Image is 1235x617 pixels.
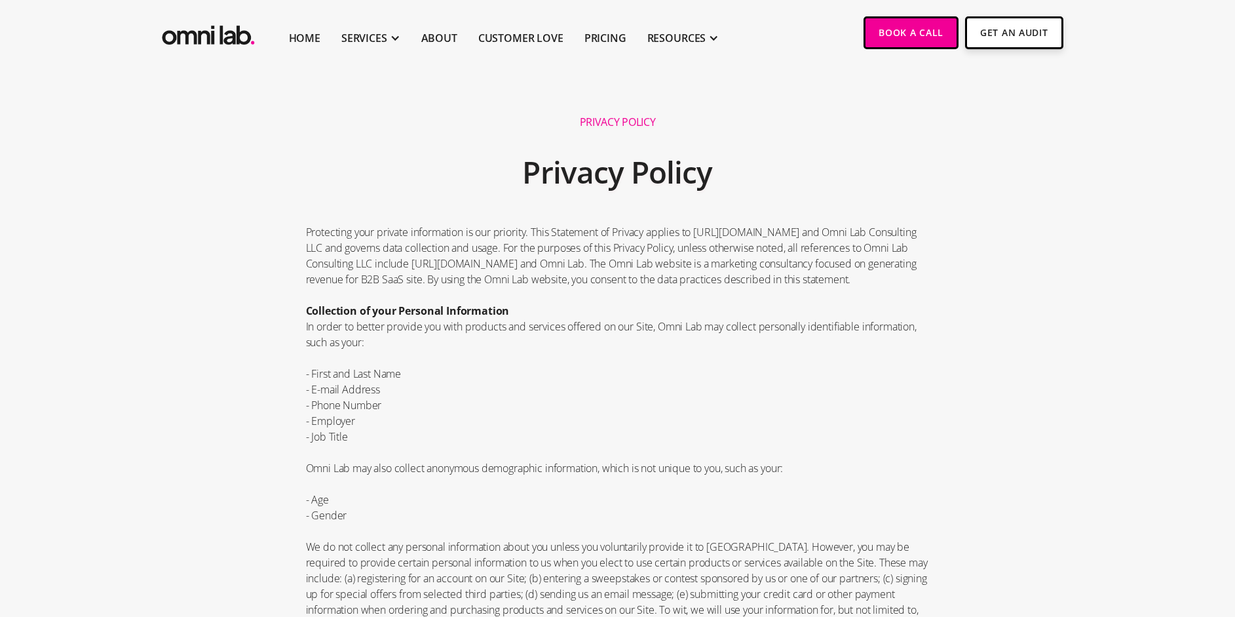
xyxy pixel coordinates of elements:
[584,30,626,46] a: Pricing
[306,224,930,287] p: Protecting your private information is our priority. This Statement of Privacy applies to [URL][D...
[306,429,930,445] p: - Job Title
[306,460,930,476] p: Omni Lab may also collect anonymous demographic information, which is not unique to you, such as ...
[306,366,930,382] p: - First and Last Name
[341,30,387,46] div: SERVICES
[306,319,930,350] p: In order to better provide you with products and services offered on our Site, Omni Lab may colle...
[306,492,930,508] p: - Age
[864,16,959,49] a: Book a Call
[306,413,930,429] p: - Employer
[306,397,930,413] p: - Phone Number
[306,508,930,523] p: - Gender
[522,146,712,199] h2: Privacy Policy
[999,465,1235,617] iframe: Chat Widget
[159,16,257,49] img: Omni Lab: B2B SaaS Demand Generation Agency
[289,30,320,46] a: Home
[421,30,457,46] a: About
[478,30,563,46] a: Customer Love
[580,115,656,129] h1: Privacy Policy
[159,16,257,49] a: home
[306,382,930,397] p: - E-mail Address
[647,30,706,46] div: RESOURCES
[965,16,1063,49] a: Get An Audit
[306,304,510,318] strong: Collection of your Personal Information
